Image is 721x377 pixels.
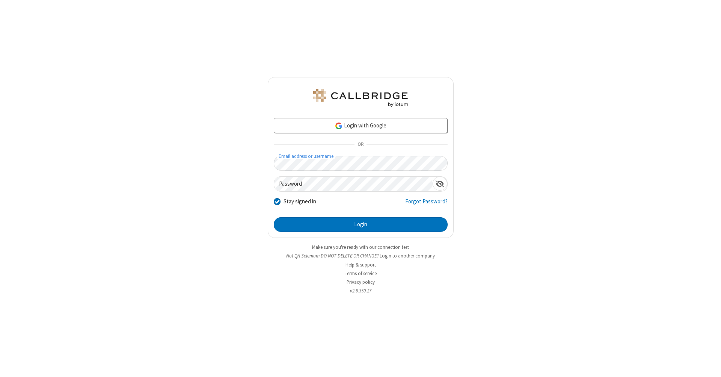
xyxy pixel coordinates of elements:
li: Not QA Selenium DO NOT DELETE OR CHANGE? [268,252,454,259]
iframe: Chat [702,357,715,372]
a: Login with Google [274,118,448,133]
li: v2.6.350.17 [268,287,454,294]
input: Password [274,177,433,191]
img: QA Selenium DO NOT DELETE OR CHANGE [312,89,409,107]
a: Forgot Password? [405,197,448,212]
a: Privacy policy [347,279,375,285]
a: Make sure you're ready with our connection test [312,244,409,250]
div: Show password [433,177,447,191]
a: Help & support [345,262,376,268]
span: OR [354,139,367,150]
button: Login to another company [380,252,435,259]
input: Email address or username [274,156,448,171]
label: Stay signed in [284,197,316,206]
img: google-icon.png [335,122,343,130]
button: Login [274,217,448,232]
a: Terms of service [345,270,377,277]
